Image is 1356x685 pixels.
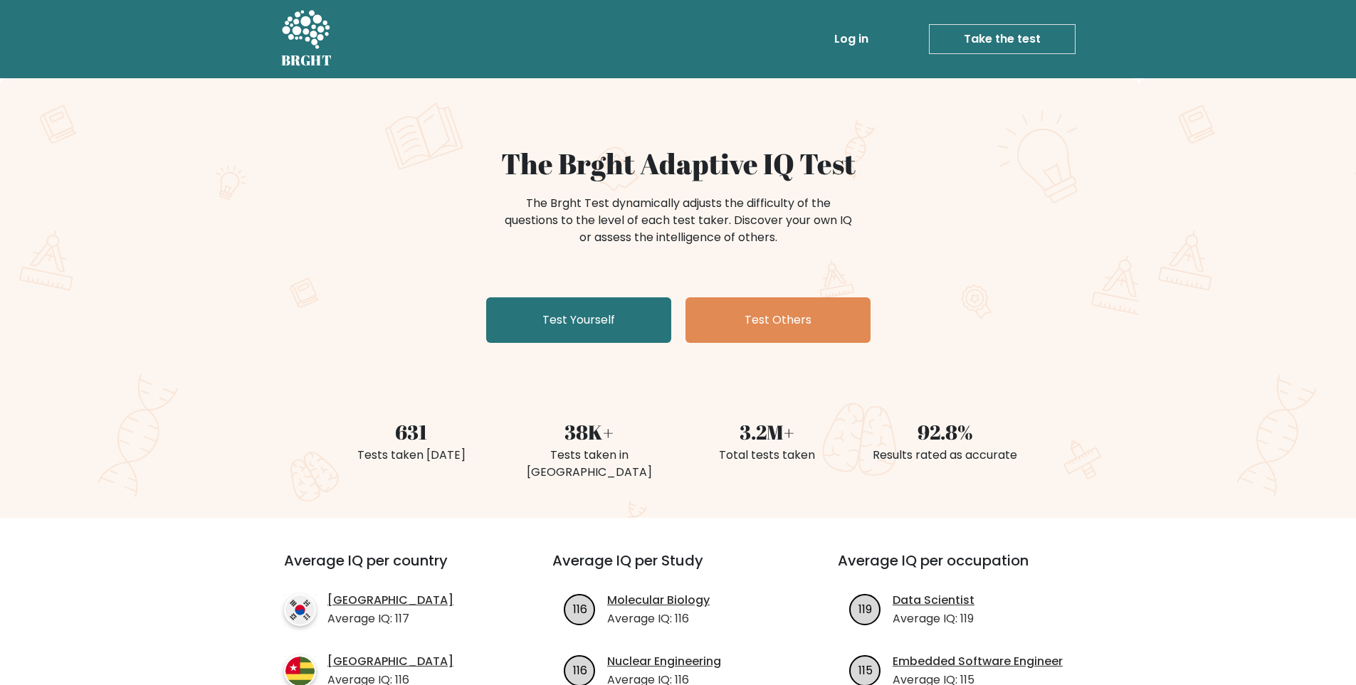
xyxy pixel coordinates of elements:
[865,447,1026,464] div: Results rated as accurate
[893,592,974,609] a: Data Scientist
[838,552,1089,586] h3: Average IQ per occupation
[509,447,670,481] div: Tests taken in [GEOGRAPHIC_DATA]
[327,653,453,670] a: [GEOGRAPHIC_DATA]
[331,447,492,464] div: Tests taken [DATE]
[929,24,1076,54] a: Take the test
[331,417,492,447] div: 631
[284,594,316,626] img: country
[829,25,874,53] a: Log in
[500,195,856,246] div: The Brght Test dynamically adjusts the difficulty of the questions to the level of each test take...
[284,552,501,586] h3: Average IQ per country
[281,52,332,69] h5: BRGHT
[685,297,871,343] a: Test Others
[893,653,1063,670] a: Embedded Software Engineer
[858,662,873,678] text: 115
[893,610,974,627] p: Average IQ: 119
[486,297,671,343] a: Test Yourself
[607,653,721,670] a: Nuclear Engineering
[687,447,848,464] div: Total tests taken
[509,417,670,447] div: 38K+
[607,610,710,627] p: Average IQ: 116
[858,600,872,617] text: 119
[331,147,1026,181] h1: The Brght Adaptive IQ Test
[327,592,453,609] a: [GEOGRAPHIC_DATA]
[865,417,1026,447] div: 92.8%
[552,552,804,586] h3: Average IQ per Study
[687,417,848,447] div: 3.2M+
[573,662,587,678] text: 116
[281,6,332,73] a: BRGHT
[607,592,710,609] a: Molecular Biology
[327,610,453,627] p: Average IQ: 117
[573,600,587,617] text: 116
